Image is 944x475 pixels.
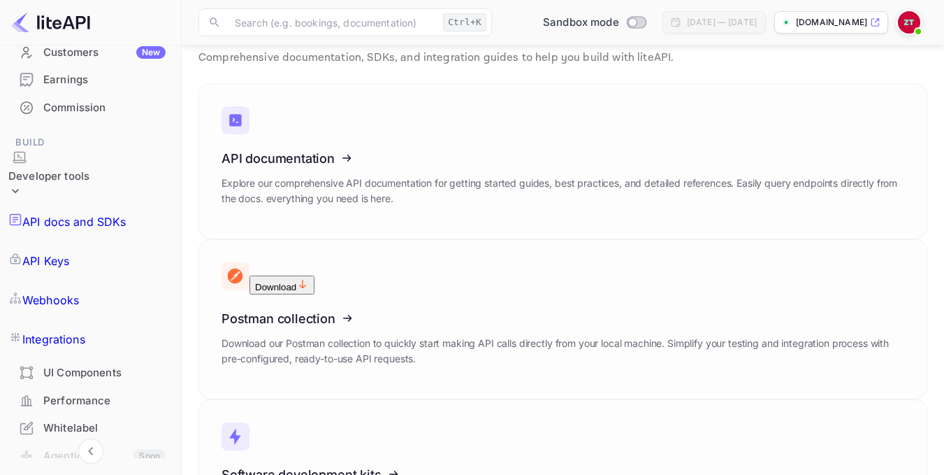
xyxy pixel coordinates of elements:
div: UI Components [8,360,173,387]
div: [DATE] — [DATE] [687,16,757,29]
p: Webhooks [22,292,79,309]
h3: API documentation [222,151,904,166]
a: Webhooks [8,281,173,320]
span: Sandbox mode [543,15,619,31]
a: API Keys [8,241,173,281]
div: CustomersNew [8,39,173,66]
p: API docs and SDKs [22,213,126,230]
p: Comprehensive documentation, SDKs, and integration guides to help you build with liteAPI. [198,50,927,66]
a: Commission [8,94,173,120]
a: API documentationExplore our comprehensive API documentation for getting started guides, best pra... [198,83,927,239]
a: CustomersNew [8,39,173,65]
div: Developer tools [8,150,89,203]
a: API docs and SDKs [8,202,173,241]
img: LiteAPI logo [11,11,90,34]
h3: Postman collection [222,311,904,326]
p: Download our Postman collection to quickly start making API calls directly from your local machin... [222,336,904,367]
p: API docs and SDKs [198,19,927,47]
div: Performance [8,388,173,415]
div: Performance [43,393,166,409]
a: Performance [8,388,173,413]
a: UI Components [8,360,173,385]
button: Collapse navigation [78,439,103,464]
div: Commission [43,100,166,116]
div: Customers [43,45,166,61]
div: Commission [8,94,173,122]
a: Whitelabel [8,415,173,441]
span: Build [8,135,173,150]
input: Search (e.g. bookings, documentation) [226,8,437,36]
img: Zafer Tepe [898,11,920,34]
button: Download [249,276,314,295]
div: Earnings [43,72,166,88]
a: Earnings [8,66,173,92]
div: UI Components [43,365,166,381]
div: Switch to Production mode [537,15,651,31]
div: New [136,46,166,59]
p: [DOMAIN_NAME] [796,16,867,29]
div: Developer tools [8,169,89,185]
p: Explore our comprehensive API documentation for getting started guides, best practices, and detai... [222,176,904,206]
a: Integrations [8,320,173,359]
div: Earnings [8,66,173,94]
p: API Keys [22,253,69,269]
div: Whitelabel [8,415,173,442]
div: Whitelabel [43,420,166,437]
p: Integrations [22,331,85,348]
div: Ctrl+K [443,13,486,31]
